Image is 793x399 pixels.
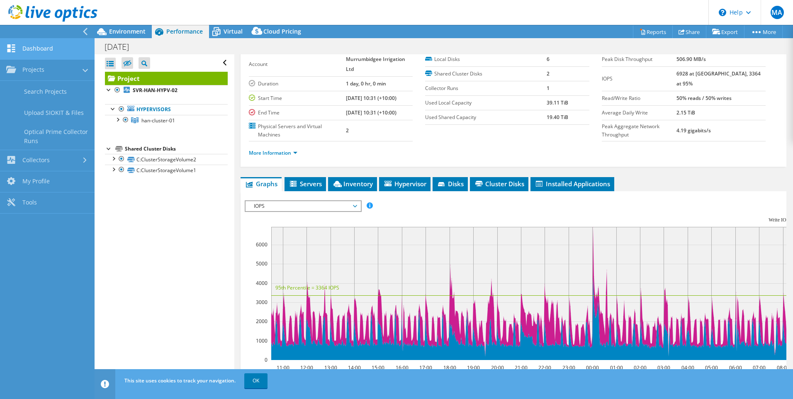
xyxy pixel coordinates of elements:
[744,25,783,38] a: More
[276,364,289,371] text: 11:00
[419,364,432,371] text: 17:00
[676,95,732,102] b: 50% reads / 50% writes
[514,364,527,371] text: 21:00
[676,109,695,116] b: 2.15 TiB
[776,364,789,371] text: 08:00
[346,109,396,116] b: [DATE] 10:31 (+10:00)
[249,80,346,88] label: Duration
[256,318,268,325] text: 2000
[602,55,677,63] label: Peak Disk Throughput
[586,364,598,371] text: 00:00
[425,99,547,107] label: Used Local Capacity
[249,94,346,102] label: Start Time
[562,364,575,371] text: 23:00
[346,95,396,102] b: [DATE] 10:31 (+10:00)
[256,280,268,287] text: 4000
[547,56,550,63] b: 6
[474,180,524,188] span: Cluster Disks
[263,27,301,35] span: Cloud Pricing
[491,364,504,371] text: 20:00
[443,364,456,371] text: 18:00
[467,364,479,371] text: 19:00
[249,149,297,156] a: More Information
[109,27,146,35] span: Environment
[256,260,268,267] text: 5000
[395,364,408,371] text: 16:00
[602,109,677,117] label: Average Daily Write
[244,373,268,388] a: OK
[769,217,792,223] text: Write IOPS
[681,364,694,371] text: 04:00
[125,144,228,154] div: Shared Cluster Disks
[371,364,384,371] text: 15:00
[547,99,568,106] b: 39.11 TiB
[346,56,405,73] b: Murrumbidgee Irrigation Ltd
[672,25,706,38] a: Share
[676,70,761,87] b: 6928 at [GEOGRAPHIC_DATA], 3364 at 95%
[324,364,337,371] text: 13:00
[633,364,646,371] text: 02:00
[105,104,228,115] a: Hypervisors
[729,364,742,371] text: 06:00
[249,109,346,117] label: End Time
[706,25,744,38] a: Export
[547,85,550,92] b: 1
[105,72,228,85] a: Project
[538,364,551,371] text: 22:00
[705,364,718,371] text: 05:00
[332,180,373,188] span: Inventory
[383,180,426,188] span: Hypervisor
[249,122,346,139] label: Physical Servers and Virtual Machines
[425,55,547,63] label: Local Disks
[547,70,550,77] b: 2
[602,122,677,139] label: Peak Aggregate Network Throughput
[256,241,268,248] text: 6000
[105,154,228,165] a: C:ClusterStorageVolume2
[719,9,726,16] svg: \n
[425,70,547,78] label: Shared Cluster Disks
[346,80,386,87] b: 1 day, 0 hr, 0 min
[101,42,142,51] h1: [DATE]
[256,337,268,344] text: 1000
[124,377,236,384] span: This site uses cookies to track your navigation.
[250,201,356,211] span: IOPS
[657,364,670,371] text: 03:00
[224,27,243,35] span: Virtual
[141,117,175,124] span: han-cluster-01
[249,60,346,68] label: Account
[437,180,464,188] span: Disks
[676,56,706,63] b: 506.90 MB/s
[105,85,228,96] a: SVR-HAN-HYPV-02
[256,299,268,306] text: 3000
[602,75,677,83] label: IOPS
[346,127,349,134] b: 2
[610,364,623,371] text: 01:00
[752,364,765,371] text: 07:00
[676,127,711,134] b: 4.19 gigabits/s
[105,115,228,126] a: han-cluster-01
[348,364,360,371] text: 14:00
[166,27,203,35] span: Performance
[771,6,784,19] span: MA
[265,356,268,363] text: 0
[547,114,568,121] b: 19.40 TiB
[633,25,673,38] a: Reports
[289,180,322,188] span: Servers
[245,180,277,188] span: Graphs
[425,113,547,122] label: Used Shared Capacity
[133,87,178,94] b: SVR-HAN-HYPV-02
[105,165,228,175] a: C:ClusterStorageVolume1
[425,84,547,92] label: Collector Runs
[300,364,313,371] text: 12:00
[535,180,610,188] span: Installed Applications
[275,284,339,291] text: 95th Percentile = 3364 IOPS
[602,94,677,102] label: Read/Write Ratio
